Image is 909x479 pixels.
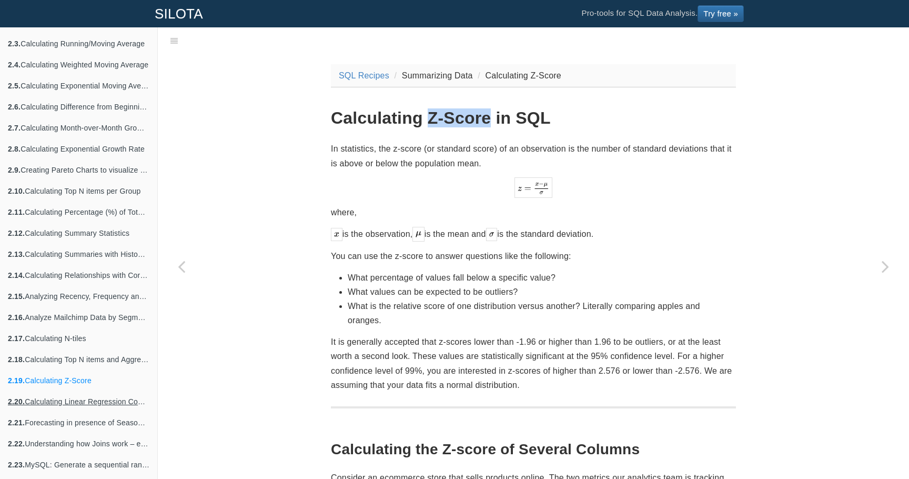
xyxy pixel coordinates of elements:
h2: Calculating the Z-score of Several Columns [331,442,736,458]
b: 2.17. [8,334,25,343]
b: 2.9. [8,166,21,174]
a: Previous page: Calculating Top N items and Aggregating (sum) the remainder into [158,54,205,479]
b: 2.22. [8,440,25,448]
a: Next page: Calculating Linear Regression Coefficients [862,54,909,479]
img: _mathjax_6adb9e9f.svg [412,227,424,242]
b: 2.15. [8,292,25,301]
p: where, [331,205,736,219]
p: It is generally accepted that z-scores lower than -1.96 or higher than 1.96 to be outliers, or at... [331,335,736,392]
b: 2.19. [8,376,25,385]
p: is the observation, is the mean and is the standard deviation. [331,227,736,242]
b: 2.13. [8,250,25,258]
b: 2.8. [8,145,21,153]
p: You can use the z-score to answer questions like the following: [331,249,736,263]
b: 2.3. [8,39,21,48]
b: 2.18. [8,355,25,364]
li: Calculating Z-Score [475,68,561,83]
b: 2.11. [8,208,25,216]
b: 2.14. [8,271,25,280]
b: 2.12. [8,229,25,237]
b: 2.7. [8,124,21,132]
b: 2.10. [8,187,25,195]
img: _mathjax_974e4a86.svg [514,177,552,198]
li: Summarizing Data [392,68,473,83]
b: 2.23. [8,461,25,469]
a: SILOTA [147,1,211,27]
img: _mathjax_8cdc1683.svg [331,228,342,241]
a: Try free » [698,5,744,22]
b: 2.5. [8,82,21,90]
a: SQL Recipes [339,71,389,80]
li: What percentage of values fall below a specific value? [348,271,736,285]
iframe: Drift Widget Chat Controller [856,426,896,466]
h1: Calculating Z-Score in SQL [331,109,736,127]
li: What values can be expected to be outliers? [348,285,736,299]
b: 2.20. [8,397,25,406]
b: 2.16. [8,313,25,322]
b: 2.6. [8,103,21,111]
p: In statistics, the z-score (or standard score) of an observation is the number of standard deviat... [331,142,736,170]
li: What is the relative score of one distribution versus another? Literally comparing apples and ora... [348,299,736,327]
li: Pro-tools for SQL Data Analysis. [571,1,754,27]
b: 2.21. [8,418,25,427]
img: _mathjax_95acd238.svg [486,228,498,241]
b: 2.4. [8,61,21,69]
